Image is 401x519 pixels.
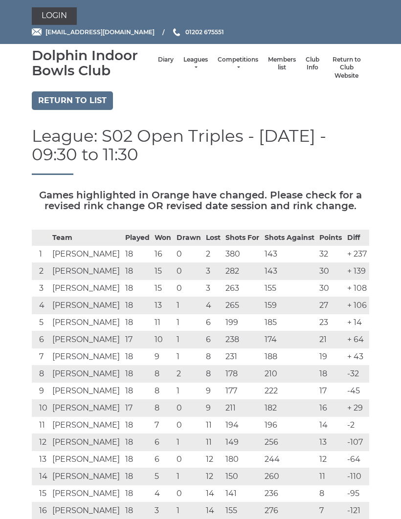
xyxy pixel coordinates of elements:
[152,417,174,434] td: 7
[172,27,224,37] a: Phone us 01202 675551
[345,348,369,366] td: + 43
[50,400,123,417] td: [PERSON_NAME]
[268,56,296,72] a: Members list
[152,246,174,263] td: 16
[32,27,155,37] a: Email [EMAIL_ADDRESS][DOMAIN_NAME]
[123,383,152,400] td: 18
[203,383,223,400] td: 9
[152,451,174,468] td: 6
[152,400,174,417] td: 8
[345,314,369,331] td: + 14
[50,383,123,400] td: [PERSON_NAME]
[223,314,262,331] td: 199
[203,434,223,451] td: 11
[123,297,152,314] td: 18
[262,400,317,417] td: 182
[123,331,152,348] td: 17
[203,263,223,280] td: 3
[203,280,223,297] td: 3
[203,451,223,468] td: 12
[50,230,123,246] th: Team
[174,280,203,297] td: 0
[174,297,203,314] td: 1
[203,246,223,263] td: 2
[32,280,50,297] td: 3
[174,434,203,451] td: 1
[262,230,317,246] th: Shots Against
[174,314,203,331] td: 1
[218,56,258,72] a: Competitions
[203,297,223,314] td: 4
[32,331,50,348] td: 6
[345,417,369,434] td: -2
[345,297,369,314] td: + 106
[345,400,369,417] td: + 29
[32,400,50,417] td: 10
[262,468,317,485] td: 260
[262,297,317,314] td: 159
[345,434,369,451] td: -107
[123,366,152,383] td: 18
[50,348,123,366] td: [PERSON_NAME]
[203,331,223,348] td: 6
[262,280,317,297] td: 155
[317,263,344,280] td: 30
[317,366,344,383] td: 18
[173,28,180,36] img: Phone us
[262,263,317,280] td: 143
[32,7,77,25] a: Login
[262,485,317,502] td: 236
[317,280,344,297] td: 30
[32,190,369,211] h5: Games highlighted in Orange have changed. Please check for a revised rink change OR revised date ...
[32,28,42,36] img: Email
[223,230,262,246] th: Shots For
[32,91,113,110] a: Return to list
[50,434,123,451] td: [PERSON_NAME]
[152,314,174,331] td: 11
[32,48,153,78] div: Dolphin Indoor Bowls Club
[174,485,203,502] td: 0
[345,485,369,502] td: -95
[317,383,344,400] td: 17
[152,280,174,297] td: 15
[50,468,123,485] td: [PERSON_NAME]
[345,246,369,263] td: + 237
[123,417,152,434] td: 18
[158,56,174,64] a: Diary
[345,451,369,468] td: -64
[262,366,317,383] td: 210
[223,263,262,280] td: 282
[306,56,319,72] a: Club Info
[152,434,174,451] td: 6
[317,246,344,263] td: 32
[317,434,344,451] td: 13
[223,331,262,348] td: 238
[203,230,223,246] th: Lost
[223,468,262,485] td: 150
[174,400,203,417] td: 0
[262,331,317,348] td: 174
[203,468,223,485] td: 12
[174,468,203,485] td: 1
[123,230,152,246] th: Played
[345,383,369,400] td: -45
[223,485,262,502] td: 141
[152,297,174,314] td: 13
[32,383,50,400] td: 9
[32,485,50,502] td: 15
[174,246,203,263] td: 0
[174,417,203,434] td: 0
[262,246,317,263] td: 143
[123,246,152,263] td: 18
[223,434,262,451] td: 149
[174,348,203,366] td: 1
[317,314,344,331] td: 23
[174,366,203,383] td: 2
[32,127,369,175] h1: League: S02 Open Triples - [DATE] - 09:30 to 11:30
[329,56,364,80] a: Return to Club Website
[223,348,262,366] td: 231
[203,366,223,383] td: 8
[262,383,317,400] td: 222
[345,366,369,383] td: -32
[345,331,369,348] td: + 64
